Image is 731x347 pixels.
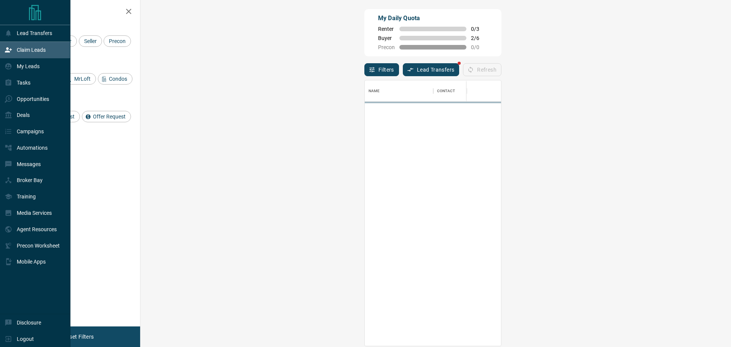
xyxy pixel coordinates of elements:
div: Name [365,80,433,102]
div: Name [369,80,380,102]
button: Lead Transfers [403,63,460,76]
p: My Daily Quota [378,14,488,23]
div: Precon [104,35,131,47]
div: Seller [79,35,102,47]
span: 0 / 0 [471,44,488,50]
span: Seller [81,38,99,44]
span: Precon [106,38,128,44]
span: MrLoft [72,76,93,82]
span: Condos [106,76,130,82]
span: Renter [378,26,395,32]
button: Filters [364,63,399,76]
button: Reset Filters [58,330,99,343]
div: Contact [433,80,494,102]
span: Buyer [378,35,395,41]
span: Offer Request [90,114,128,120]
div: MrLoft [63,73,96,85]
span: 2 / 6 [471,35,488,41]
div: Contact [437,80,455,102]
h2: Filters [24,8,132,17]
div: Condos [98,73,132,85]
div: Offer Request [82,111,131,122]
span: 0 / 3 [471,26,488,32]
span: Precon [378,44,395,50]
